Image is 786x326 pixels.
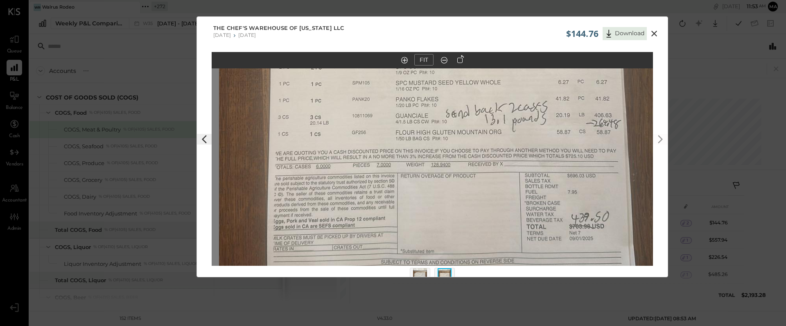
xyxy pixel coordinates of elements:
span: $144.76 [566,28,599,39]
img: Thumbnail 1 [413,268,427,286]
div: [DATE] [213,32,231,38]
button: FIT [414,54,434,66]
div: [DATE] [238,32,256,38]
img: Thumbnail 2 [438,268,452,286]
span: THE CHEF'S WAREHOUSE OF [US_STATE] LLC [213,24,344,32]
button: Download [603,27,647,40]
